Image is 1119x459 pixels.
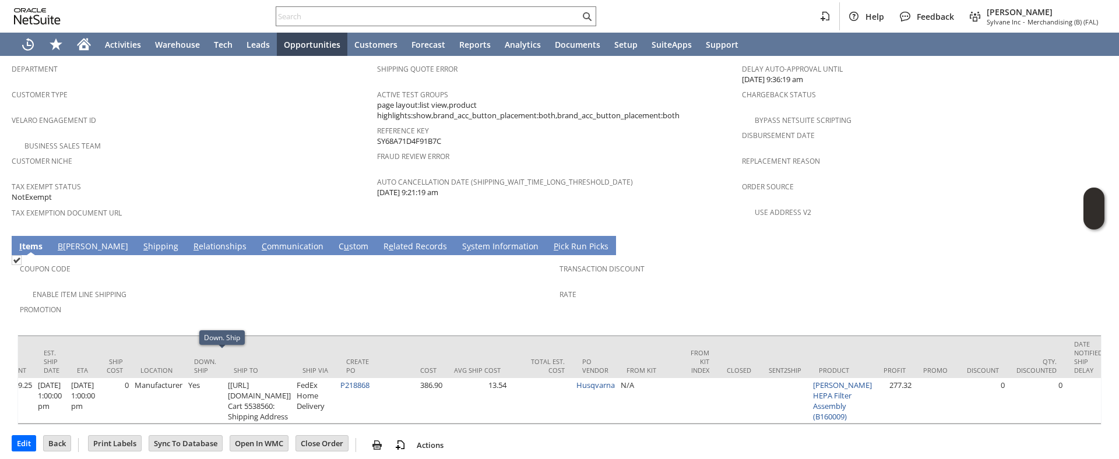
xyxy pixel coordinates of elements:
td: 13.54 [445,378,509,423]
div: Ship Via [302,366,329,375]
svg: Search [580,9,594,23]
div: Date Notified Ship Delay [1074,340,1103,375]
a: Active Test Groups [377,90,448,100]
a: Customer Type [12,90,68,100]
span: Activities [105,39,141,50]
div: Shortcuts [42,33,70,56]
input: Edit [12,436,36,451]
input: Close Order [296,436,348,451]
a: Customer Niche [12,156,72,166]
div: From Kit [627,366,673,375]
a: Bypass NetSuite Scripting [755,115,851,125]
a: Shipping Quote Error [377,64,458,74]
div: Product [819,366,866,375]
a: Reports [452,33,498,56]
span: page layout:list view,product highlights:show,brand_acc_button_placement:both,brand_acc_button_pl... [377,100,737,121]
span: Setup [614,39,638,50]
span: I [19,241,22,252]
td: [[URL][DOMAIN_NAME]] Cart 5538560: Shipping Address [225,378,294,423]
span: u [344,241,349,252]
a: Use Address V2 [755,207,811,217]
span: Warehouse [155,39,200,50]
span: Sylvane Inc [987,17,1021,26]
a: Auto Cancellation Date (shipping_wait_time_long_threshold_date) [377,177,633,187]
a: Husqvarna [576,380,615,390]
a: Support [699,33,745,56]
a: Replacement reason [742,156,820,166]
td: [DATE] 1:00:00 pm [68,378,98,423]
div: Create PO [346,357,372,375]
svg: Shortcuts [49,37,63,51]
span: Opportunities [284,39,340,50]
a: Relationships [191,241,249,253]
a: [PERSON_NAME] HEPA Filter Assembly (B160009) [813,380,872,422]
a: Customers [347,33,404,56]
span: Reports [459,39,491,50]
td: Yes [185,378,225,423]
div: Profit [884,366,906,375]
a: Warehouse [148,33,207,56]
div: Cost [390,366,437,375]
a: Enable Item Line Shipping [33,289,126,299]
div: ETA [77,366,89,375]
span: B [58,241,63,252]
span: SY68A71D4F91B7C [377,136,441,147]
a: Business Sales Team [24,141,101,151]
span: Merchandising (B) (FAL) [1027,17,1098,26]
a: System Information [459,241,541,253]
div: From Kit Index [691,348,709,375]
td: 0 [958,378,1008,423]
td: 0 [98,378,132,423]
span: Forecast [411,39,445,50]
a: Order Source [742,182,794,192]
span: Analytics [505,39,541,50]
div: Total Est. Cost [518,357,565,375]
a: Actions [412,440,448,450]
div: Est. Ship Date [44,348,59,375]
div: Sent2Ship [769,366,801,375]
a: Analytics [498,33,548,56]
a: Promotion [20,305,61,315]
span: C [262,241,267,252]
a: Pick Run Picks [551,241,611,253]
td: FedEx Home Delivery [294,378,337,423]
a: Disbursement Date [742,130,815,140]
svg: Recent Records [21,37,35,51]
span: Documents [555,39,600,50]
span: Oracle Guided Learning Widget. To move around, please hold and drag [1083,209,1104,230]
input: Print Labels [89,436,141,451]
span: NotExempt [12,192,52,203]
div: PO Vendor [582,357,609,375]
span: R [193,241,199,252]
span: Tech [214,39,233,50]
a: Delay Auto-Approval Until [742,64,843,74]
a: Department [12,64,58,74]
span: SuiteApps [652,39,692,50]
a: Items [16,241,45,253]
span: y [467,241,471,252]
img: Checked [12,255,22,265]
span: [DATE] 9:21:19 am [377,187,438,198]
span: S [143,241,148,252]
div: Down. Ship [194,357,216,375]
td: 0 [1008,378,1065,423]
td: [DATE] 1:00:00 pm [35,378,68,423]
td: 386.90 [381,378,445,423]
div: Down. Ship [204,333,240,343]
a: Coupon Code [20,264,71,274]
div: Ship To [234,366,285,375]
span: Help [865,11,884,22]
span: P [554,241,558,252]
div: Promo [923,366,949,375]
td: 277.32 [875,378,914,423]
a: Unrolled view on [1086,238,1100,252]
a: Transaction Discount [559,264,645,274]
span: Support [706,39,738,50]
div: Qty. Discounted [1016,357,1057,375]
a: Related Records [381,241,450,253]
a: Documents [548,33,607,56]
img: add-record.svg [393,438,407,452]
a: SuiteApps [645,33,699,56]
a: Activities [98,33,148,56]
a: Chargeback Status [742,90,816,100]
